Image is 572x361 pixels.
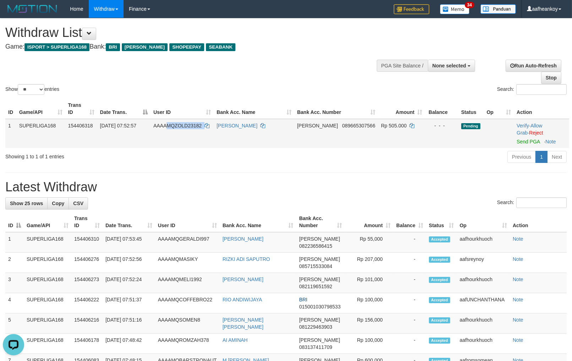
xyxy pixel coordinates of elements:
a: [PERSON_NAME] [PERSON_NAME] [223,317,263,330]
button: Open LiveChat chat widget [3,3,24,24]
span: SHOPEEPAY [169,43,204,51]
td: 154406276 [71,253,103,273]
td: aafhourkhuoch [457,313,510,334]
a: CSV [69,197,88,209]
th: Game/API: activate to sort column ascending [16,99,65,119]
th: Bank Acc. Number: activate to sort column ascending [296,212,345,232]
td: Rp 207,000 [345,253,393,273]
a: [PERSON_NAME] [223,236,263,242]
input: Search: [516,197,567,208]
th: Balance: activate to sort column ascending [393,212,426,232]
span: CSV [73,201,83,206]
td: 154406216 [71,313,103,334]
td: 1 [5,232,24,253]
th: User ID: activate to sort column ascending [155,212,220,232]
a: Reject [529,130,543,136]
td: 154406310 [71,232,103,253]
th: Balance [425,99,458,119]
span: Pending [461,123,480,129]
td: SUPERLIGA168 [16,119,65,148]
a: Note [513,297,523,302]
td: 4 [5,293,24,313]
a: Show 25 rows [5,197,48,209]
a: Note [513,337,523,343]
td: - [393,293,426,313]
span: [PERSON_NAME] [299,236,340,242]
td: [DATE] 07:51:16 [103,313,155,334]
span: [PERSON_NAME] [122,43,168,51]
div: Showing 1 to 1 of 1 entries [5,150,233,160]
td: aafhourkhuoch [457,232,510,253]
img: panduan.png [480,4,516,14]
span: Accepted [429,338,450,344]
span: BRI [299,297,307,302]
td: [DATE] 07:52:56 [103,253,155,273]
h4: Game: Bank: [5,43,374,50]
th: Op: activate to sort column ascending [457,212,510,232]
span: ISPORT > SUPERLIGA168 [24,43,89,51]
td: SUPERLIGA168 [24,273,71,293]
a: Run Auto-Refresh [506,60,561,72]
label: Show entries [5,84,59,95]
td: AAAAMQGERALDI997 [155,232,220,253]
span: [PERSON_NAME] [299,256,340,262]
span: Accepted [429,277,450,283]
a: Next [547,151,567,163]
td: SUPERLIGA168 [24,313,71,334]
td: AAAAMQMELI1992 [155,273,220,293]
label: Search: [497,197,567,208]
a: RIO ANDIWIJAYA [223,297,262,302]
th: Action [510,212,567,232]
th: Status: activate to sort column ascending [426,212,457,232]
a: 1 [535,151,548,163]
th: Bank Acc. Number: activate to sort column ascending [294,99,378,119]
input: Search: [516,84,567,95]
td: 2 [5,253,24,273]
td: aafhourkhuoch [457,273,510,293]
button: None selected [428,60,475,72]
td: aafsreynoy [457,253,510,273]
th: ID [5,99,16,119]
span: Copy 083137411709 to clipboard [299,344,332,350]
th: Trans ID: activate to sort column ascending [71,212,103,232]
td: [DATE] 07:48:42 [103,334,155,354]
td: AAAAMQROMZAH378 [155,334,220,354]
img: Button%20Memo.svg [440,4,470,14]
td: SUPERLIGA168 [24,293,71,313]
td: Rp 101,000 [345,273,393,293]
div: PGA Site Balance / [377,60,428,72]
td: 154406273 [71,273,103,293]
td: [DATE] 07:53:45 [103,232,155,253]
td: [DATE] 07:52:24 [103,273,155,293]
th: User ID: activate to sort column ascending [151,99,214,119]
th: Game/API: activate to sort column ascending [24,212,71,232]
h1: Withdraw List [5,26,374,40]
td: - [393,334,426,354]
span: Copy 015001030798533 to clipboard [299,304,341,310]
a: Note [513,236,523,242]
h1: Latest Withdraw [5,180,567,194]
th: Trans ID: activate to sort column ascending [65,99,97,119]
th: Bank Acc. Name: activate to sort column ascending [220,212,296,232]
th: Op: activate to sort column ascending [484,99,514,119]
div: - - - [428,122,456,129]
a: Note [545,139,556,144]
a: Stop [541,72,561,84]
span: Accepted [429,317,450,323]
span: Accepted [429,257,450,263]
td: - [393,313,426,334]
span: BRI [106,43,120,51]
span: Copy 085715533084 to clipboard [299,263,332,269]
a: Copy [47,197,69,209]
td: AAAAMQMASIKY [155,253,220,273]
a: AI AMINAH [223,337,248,343]
a: [PERSON_NAME] [223,277,263,282]
a: [PERSON_NAME] [217,123,257,128]
span: [PERSON_NAME] [297,123,338,128]
a: Allow Grab [517,123,542,136]
th: Amount: activate to sort column ascending [378,99,425,119]
td: SUPERLIGA168 [24,232,71,253]
th: Action [514,99,569,119]
a: Previous [507,151,536,163]
td: aafUNCHANTHANA [457,293,510,313]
